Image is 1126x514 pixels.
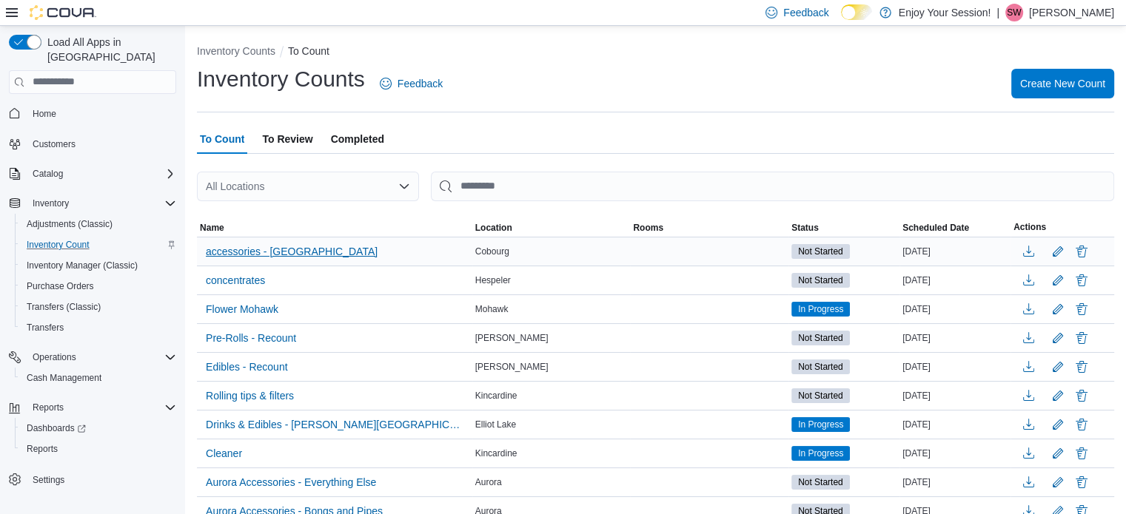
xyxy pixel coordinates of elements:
button: Cleaner [200,442,248,464]
span: Elliot Lake [475,419,516,430]
span: Home [27,104,176,123]
span: Transfers [21,319,176,337]
input: Dark Mode [841,4,872,20]
span: concentrates [206,273,265,288]
button: concentrates [200,269,271,291]
span: Not Started [798,360,843,373]
span: Rooms [633,222,663,234]
span: Cash Management [27,372,101,384]
span: Reports [27,399,176,416]
a: Feedback [374,69,449,98]
span: Edibles - Recount [206,359,288,374]
button: Customers [3,133,182,155]
h1: Inventory Counts [197,64,365,94]
div: [DATE] [899,416,1011,433]
span: Catalog [33,168,63,180]
span: Operations [27,348,176,366]
a: Transfers [21,319,70,337]
span: Not Started [798,476,843,489]
span: To Count [200,124,244,154]
button: Edit count details [1049,327,1067,349]
button: Delete [1073,416,1090,433]
button: Delete [1073,300,1090,318]
button: Inventory [27,195,75,212]
p: [PERSON_NAME] [1029,4,1114,21]
span: Not Started [791,331,850,345]
button: Edibles - Recount [200,356,294,378]
span: Transfers (Classic) [21,298,176,316]
button: Home [3,103,182,124]
a: Purchase Orders [21,277,100,295]
a: Dashboards [21,419,92,437]
span: Aurora Accessories - Everything Else [206,475,376,490]
span: In Progress [798,418,843,431]
span: Purchase Orders [27,280,94,292]
div: [DATE] [899,329,1011,347]
span: Name [200,222,224,234]
button: Open list of options [398,180,410,192]
span: Status [791,222,819,234]
button: Delete [1073,243,1090,260]
span: Not Started [798,245,843,258]
span: Settings [33,474,64,486]
button: Inventory Manager (Classic) [15,255,182,276]
a: Reports [21,440,64,458]
button: Transfers (Classic) [15,297,182,317]
span: Reports [27,443,58,455]
span: Reports [21,440,176,458]
span: Customers [33,138,76,150]
span: Create New Count [1020,76,1105,91]
button: Edit count details [1049,298,1067,320]
span: Scheduled Date [902,222,969,234]
span: In Progress [798,302,843,316]
span: Feedback [398,76,443,91]
span: Aurora [475,476,502,488]
span: Inventory [33,197,69,209]
span: Inventory Count [21,236,176,254]
span: In Progress [791,446,850,461]
button: Drinks & Edibles - [PERSON_NAME][GEOGRAPHIC_DATA] [200,413,469,436]
button: Status [788,219,899,237]
a: Home [27,105,62,123]
div: [DATE] [899,243,1011,260]
span: Transfers [27,322,64,334]
button: Aurora Accessories - Everything Else [200,471,382,493]
button: Delete [1073,473,1090,491]
span: Location [475,222,512,234]
span: Purchase Orders [21,277,176,295]
button: Reports [27,399,70,416]
button: Operations [3,347,182,368]
span: Flower Mohawk [206,302,278,317]
button: Catalog [27,165,69,183]
span: Not Started [798,331,843,345]
span: Kincardine [475,447,517,459]
button: Delete [1073,358,1090,376]
div: [DATE] [899,271,1011,289]
button: Delete [1073,271,1090,289]
button: To Count [288,45,329,57]
button: Edit count details [1049,413,1067,436]
div: [DATE] [899,473,1011,491]
div: Sarah Wilson [1005,4,1023,21]
span: Settings [27,470,176,488]
button: Catalog [3,163,182,184]
button: Location [472,219,631,237]
span: Rolling tips & filters [206,388,294,403]
button: Settings [3,468,182,490]
button: Rolling tips & filters [200,385,300,407]
span: Catalog [27,165,176,183]
button: Operations [27,348,82,366]
span: In Progress [798,447,843,460]
p: Enjoy Your Session! [899,4,991,21]
button: Edit count details [1049,442,1067,464]
span: Not Started [791,359,850,374]
a: Cash Management [21,369,107,387]
button: Name [197,219,472,237]
span: Pre-Rolls - Recount [206,331,296,345]
button: Edit count details [1049,356,1067,378]
span: Adjustments (Classic) [21,215,176,233]
button: Edit count details [1049,385,1067,407]
button: Edit count details [1049,240,1067,263]
img: Cova [30,5,96,20]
